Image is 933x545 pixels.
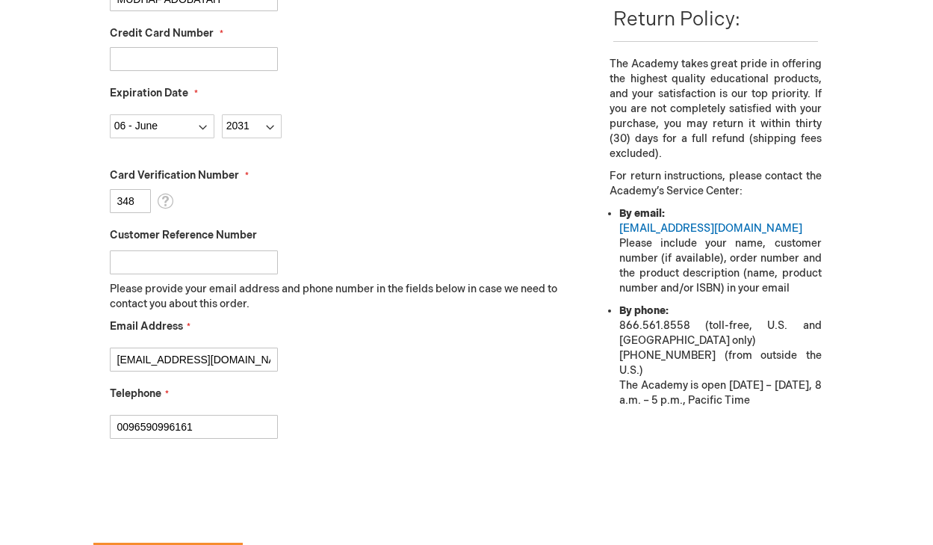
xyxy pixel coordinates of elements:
span: Customer Reference Number [110,229,257,241]
p: The Academy takes great pride in offering the highest quality educational products, and your sati... [610,57,821,161]
iframe: reCAPTCHA [93,463,320,521]
input: Card Verification Number [110,189,151,213]
strong: By email: [619,207,665,220]
input: Credit Card Number [110,47,278,71]
span: Return Policy: [613,8,740,31]
strong: By phone: [619,304,669,317]
span: Expiration Date [110,87,188,99]
a: [EMAIL_ADDRESS][DOMAIN_NAME] [619,222,802,235]
span: Telephone [110,387,161,400]
li: 866.561.8558 (toll-free, U.S. and [GEOGRAPHIC_DATA] only) [PHONE_NUMBER] (from outside the U.S.) ... [619,304,821,408]
p: For return instructions, please contact the Academy’s Service Center: [610,169,821,199]
li: Please include your name, customer number (if available), order number and the product descriptio... [619,206,821,296]
span: Email Address [110,320,183,333]
p: Please provide your email address and phone number in the fields below in case we need to contact... [110,282,569,312]
span: Card Verification Number [110,169,239,182]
